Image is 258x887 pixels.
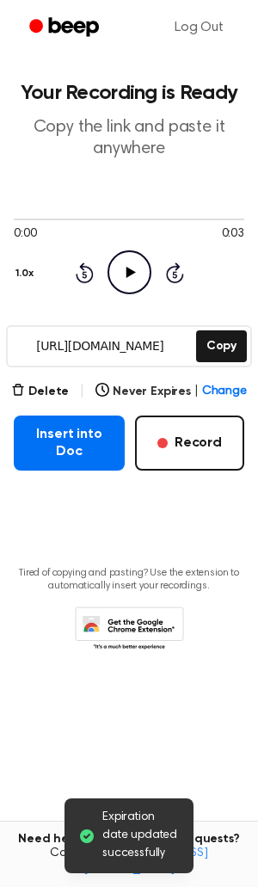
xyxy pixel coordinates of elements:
span: 0:03 [222,225,244,243]
span: Contact us [10,847,248,877]
p: Copy the link and paste it anywhere [14,117,244,160]
button: Never Expires|Change [95,383,247,401]
a: [EMAIL_ADDRESS][DOMAIN_NAME] [83,847,208,875]
h1: Your Recording is Ready [14,83,244,103]
span: 0:00 [14,225,36,243]
span: Expiration date updated successfully [102,809,180,863]
button: 1.0x [14,259,40,288]
button: Copy [196,330,247,362]
button: Record [135,416,244,471]
span: | [79,381,85,402]
span: Change [202,383,247,401]
p: Tired of copying and pasting? Use the extension to automatically insert your recordings. [14,567,244,593]
a: Log Out [157,7,241,48]
button: Delete [11,383,69,401]
span: | [194,383,199,401]
a: Beep [17,11,114,45]
button: Insert into Doc [14,416,125,471]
